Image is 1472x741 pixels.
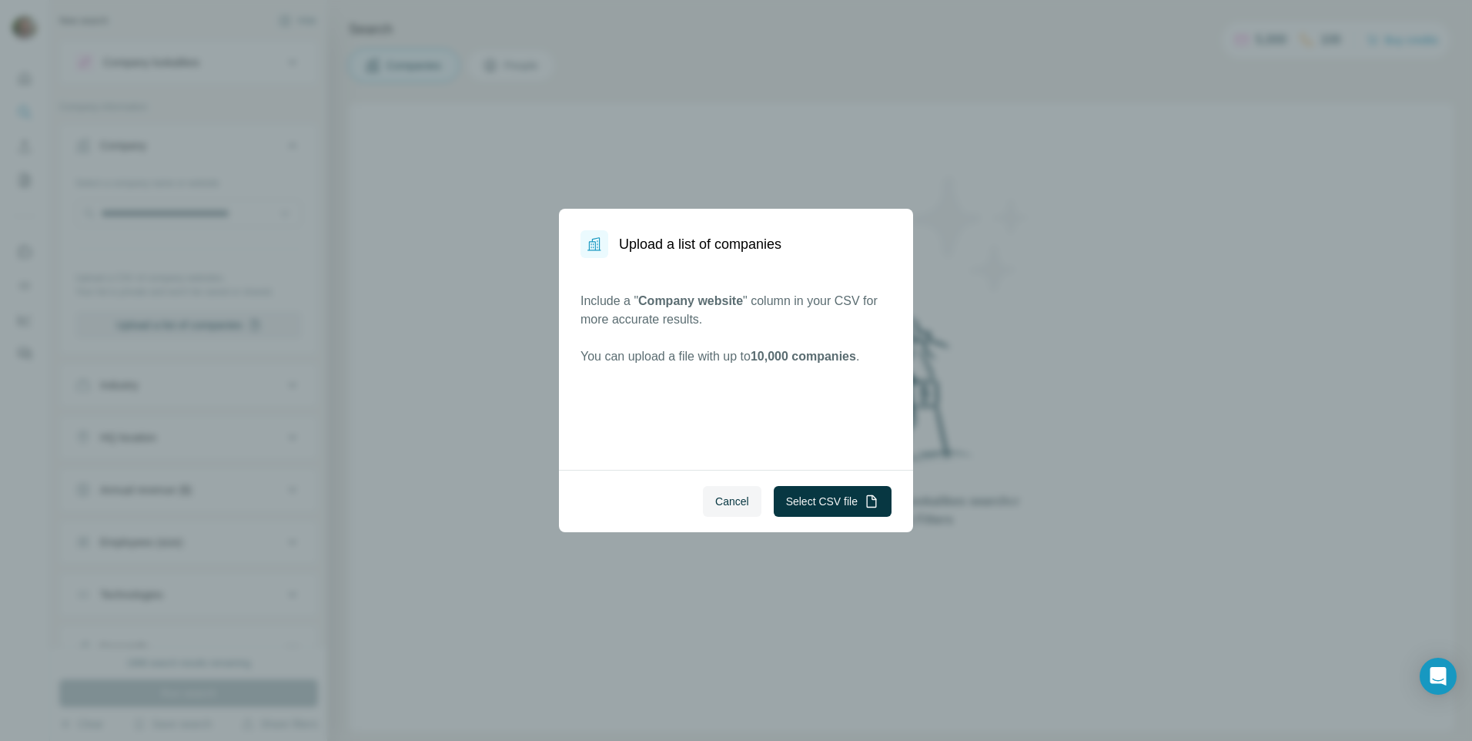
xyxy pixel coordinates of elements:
span: 10,000 companies [751,350,856,363]
button: Select CSV file [774,486,892,517]
h1: Upload a list of companies [619,233,781,255]
p: You can upload a file with up to . [580,347,892,366]
div: Open Intercom Messenger [1420,658,1457,695]
span: Company website [638,294,743,307]
button: Cancel [703,486,761,517]
p: Include a " " column in your CSV for more accurate results. [580,292,892,329]
span: Cancel [715,494,749,509]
